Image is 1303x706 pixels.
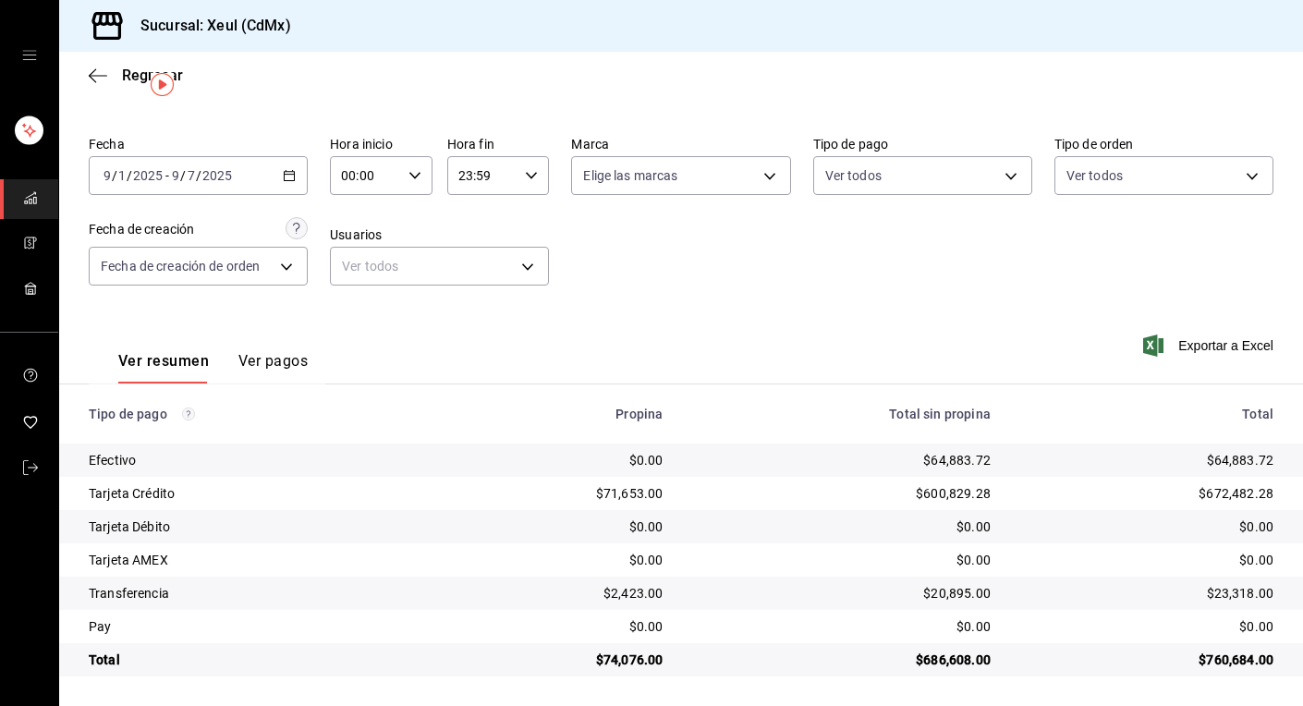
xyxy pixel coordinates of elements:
div: $0.00 [692,551,990,569]
div: Total [1020,407,1273,421]
label: Tipo de pago [813,138,1032,151]
div: $672,482.28 [1020,484,1273,503]
div: $0.00 [451,517,664,536]
svg: Los pagos realizados con Pay y otras terminales son montos brutos. [182,408,195,420]
div: $20,895.00 [692,584,990,603]
label: Fecha [89,138,308,151]
label: Hora fin [447,138,550,151]
button: Ver pagos [238,352,308,383]
div: $0.00 [1020,551,1273,569]
div: $2,423.00 [451,584,664,603]
input: ---- [201,168,233,183]
label: Hora inicio [330,138,432,151]
div: $600,829.28 [692,484,990,503]
div: $64,883.72 [692,451,990,469]
div: $0.00 [692,517,990,536]
span: - [165,168,169,183]
button: Regresar [89,67,183,84]
div: $0.00 [1020,617,1273,636]
div: Tarjeta Crédito [89,484,421,503]
button: open drawer [22,48,37,63]
label: Tipo de orden [1054,138,1273,151]
div: Tarjeta Débito [89,517,421,536]
input: -- [117,168,127,183]
span: Ver todos [825,166,882,185]
div: $760,684.00 [1020,651,1273,669]
div: Ver todos [330,247,549,286]
div: $0.00 [692,617,990,636]
div: Propina [451,407,664,421]
span: Regresar [122,67,183,84]
span: / [127,168,132,183]
div: Tipo de pago [89,407,421,421]
div: $0.00 [451,617,664,636]
span: Ver todos [1066,166,1123,185]
div: $71,653.00 [451,484,664,503]
input: -- [103,168,112,183]
div: Transferencia [89,584,421,603]
div: Total sin propina [692,407,990,421]
div: $686,608.00 [692,651,990,669]
div: $0.00 [451,451,664,469]
div: $64,883.72 [1020,451,1273,469]
div: Total [89,651,421,669]
span: Fecha de creación de orden [101,257,260,275]
div: $0.00 [451,551,664,569]
div: $74,076.00 [451,651,664,669]
input: -- [171,168,180,183]
label: Marca [571,138,790,151]
input: -- [187,168,196,183]
div: $23,318.00 [1020,584,1273,603]
button: Ver resumen [118,352,209,383]
div: Fecha de creación [89,220,194,239]
div: Efectivo [89,451,421,469]
span: / [180,168,186,183]
button: Exportar a Excel [1147,335,1273,357]
div: Tarjeta AMEX [89,551,421,569]
span: / [196,168,201,183]
img: Tooltip marker [151,73,174,96]
span: Elige las marcas [583,166,677,185]
label: Usuarios [330,228,549,241]
div: $0.00 [1020,517,1273,536]
span: / [112,168,117,183]
div: Pay [89,617,421,636]
div: navigation tabs [118,352,308,383]
input: ---- [132,168,164,183]
h3: Sucursal: Xeul (CdMx) [126,15,291,37]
